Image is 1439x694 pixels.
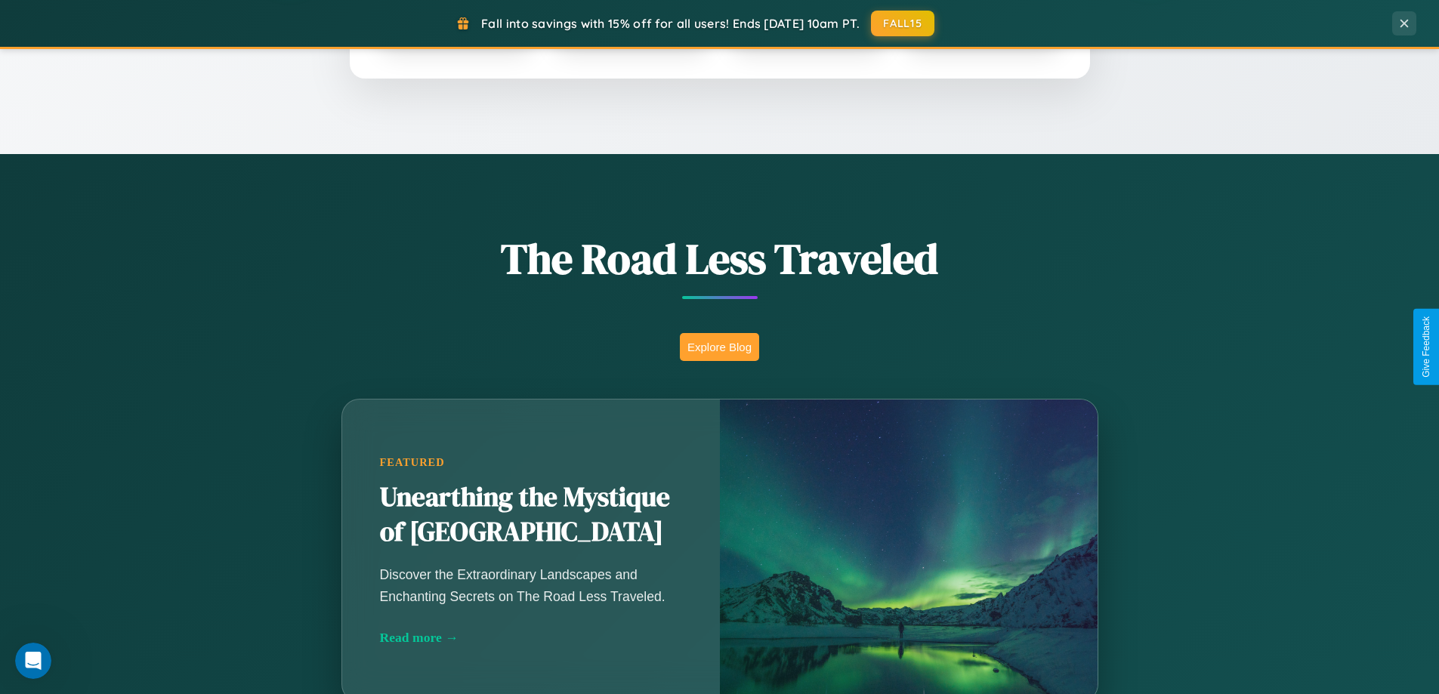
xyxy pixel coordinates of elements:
button: FALL15 [871,11,934,36]
div: Featured [380,456,682,469]
h1: The Road Less Traveled [267,230,1173,288]
h2: Unearthing the Mystique of [GEOGRAPHIC_DATA] [380,480,682,550]
iframe: Intercom live chat [15,643,51,679]
button: Explore Blog [680,333,759,361]
div: Give Feedback [1421,316,1431,378]
div: Read more → [380,630,682,646]
span: Fall into savings with 15% off for all users! Ends [DATE] 10am PT. [481,16,860,31]
p: Discover the Extraordinary Landscapes and Enchanting Secrets on The Road Less Traveled. [380,564,682,606]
